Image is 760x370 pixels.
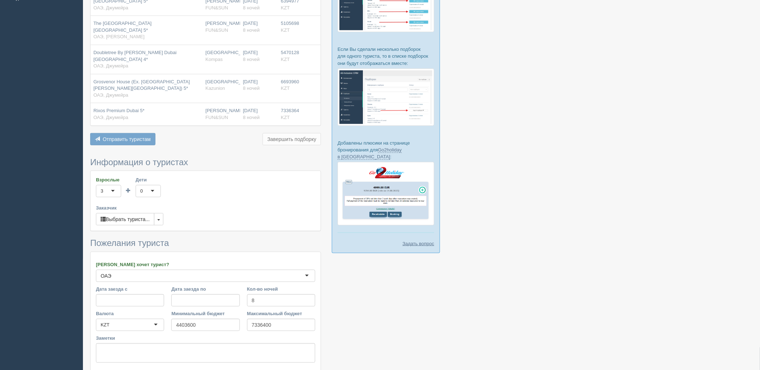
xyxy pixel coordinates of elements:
label: Кол-во ночей [247,286,315,292]
span: Rixos Premium Dubai 5* [93,108,145,113]
span: ОАЭ, Джумейра [93,63,128,69]
div: ОАЭ [101,272,111,279]
span: 5105698 [281,21,299,26]
p: Добавлены плюсики на странице бронирования для : [338,140,434,160]
label: [PERSON_NAME] хочет турист? [96,261,315,268]
label: Дата заезда с [96,286,164,292]
button: Отправить туристам [90,133,155,145]
span: 7336364 [281,108,299,113]
label: Взрослые [96,176,121,183]
span: Kompas [206,57,223,62]
span: FUN&SUN [206,27,228,33]
div: [PERSON_NAME] [206,107,237,121]
a: Go2holiday в [GEOGRAPHIC_DATA] [338,147,402,160]
span: FUN&SUN [206,115,228,120]
span: 8 ночей [243,57,260,62]
div: [GEOGRAPHIC_DATA] [206,79,237,92]
div: [DATE] [243,107,275,121]
label: Дети [136,176,161,183]
div: [GEOGRAPHIC_DATA] [206,49,237,63]
span: KZT [281,5,290,10]
label: Дата заезда по [171,286,240,292]
span: Doubletree By [PERSON_NAME] Dubai [GEOGRAPHIC_DATA] 4* [93,50,176,62]
a: Задать вопрос [403,240,434,247]
p: Если Вы сделали несколько подборок для одного туриста, то в списке подборок они будут отображатьс... [338,46,434,66]
button: Завершить подборку [263,133,321,145]
span: Grosvenor House (Ex. [GEOGRAPHIC_DATA] [PERSON_NAME][GEOGRAPHIC_DATA]) 5* [93,79,190,91]
span: Пожелания туриста [90,238,169,248]
label: Валюта [96,310,164,317]
div: [DATE] [243,79,275,92]
span: KZT [281,115,290,120]
label: Максимальный бюджет [247,310,315,317]
label: Минимальный бюджет [171,310,240,317]
span: 8 ночей [243,85,260,91]
span: Отправить туристам [103,136,151,142]
span: KZT [281,85,290,91]
div: [PERSON_NAME] [206,20,237,34]
h3: Информация о туристах [90,158,321,167]
span: ОАЭ, Джумейра [93,92,128,98]
div: [DATE] [243,49,275,63]
label: Заказчик [96,204,315,211]
span: ОАЭ, Джумейра [93,115,128,120]
span: ОАЭ, Джумейра [93,5,128,10]
div: KZT [101,321,110,329]
div: 3 [101,188,103,195]
div: 0 [140,188,143,195]
span: 6693960 [281,79,299,84]
span: KZT [281,57,290,62]
span: The [GEOGRAPHIC_DATA] [GEOGRAPHIC_DATA] 5* [93,21,151,33]
button: Выбрать туриста... [96,213,154,225]
span: FUN&SUN [206,5,228,10]
span: 8 ночей [243,27,260,33]
span: KZT [281,27,290,33]
img: %D0%BF%D0%BE%D0%B4%D0%B1%D0%BE%D1%80%D0%BA%D0%B8-%D0%B3%D1%80%D1%83%D0%BF%D0%BF%D0%B0-%D1%81%D1%8... [338,69,434,126]
input: 7-10 или 7,10,14 [247,294,315,307]
span: 8 ночей [243,115,260,120]
span: 8 ночей [243,5,260,10]
span: 5470128 [281,50,299,55]
label: Заметки [96,335,315,342]
span: Kazunion [206,85,225,91]
img: go2holiday-proposal-for-travel-agency.png [338,162,434,225]
span: ОАЭ, [PERSON_NAME] [93,34,145,39]
div: [DATE] [243,20,275,34]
